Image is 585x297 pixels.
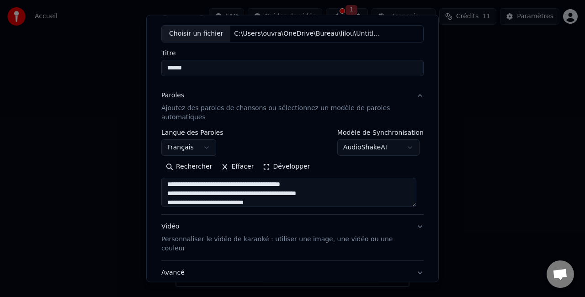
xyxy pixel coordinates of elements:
div: Vidéo [161,222,409,253]
button: Rechercher [161,159,217,174]
div: C:\Users\ouvra\OneDrive\Bureau\lilou\Untitled.mp3 [230,30,386,39]
label: Audio [172,10,191,16]
div: Paroles [161,91,184,100]
label: Langue des Paroles [161,129,223,136]
p: Personnaliser le vidéo de karaoké : utiliser une image, une vidéo ou une couleur [161,235,409,253]
button: Développer [258,159,314,174]
div: Choisir un fichier [162,26,230,42]
div: ParolesAjoutez des paroles de chansons ou sélectionnez un modèle de paroles automatiques [161,129,424,214]
label: Titre [161,50,424,56]
label: Vidéo [209,10,227,16]
button: Effacer [217,159,258,174]
button: Avancé [161,261,424,285]
label: URL [245,10,258,16]
p: Ajoutez des paroles de chansons ou sélectionnez un modèle de paroles automatiques [161,104,409,122]
button: VidéoPersonnaliser le vidéo de karaoké : utiliser une image, une vidéo ou une couleur [161,215,424,260]
button: ParolesAjoutez des paroles de chansons ou sélectionnez un modèle de paroles automatiques [161,84,424,129]
label: Modèle de Synchronisation [337,129,424,136]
